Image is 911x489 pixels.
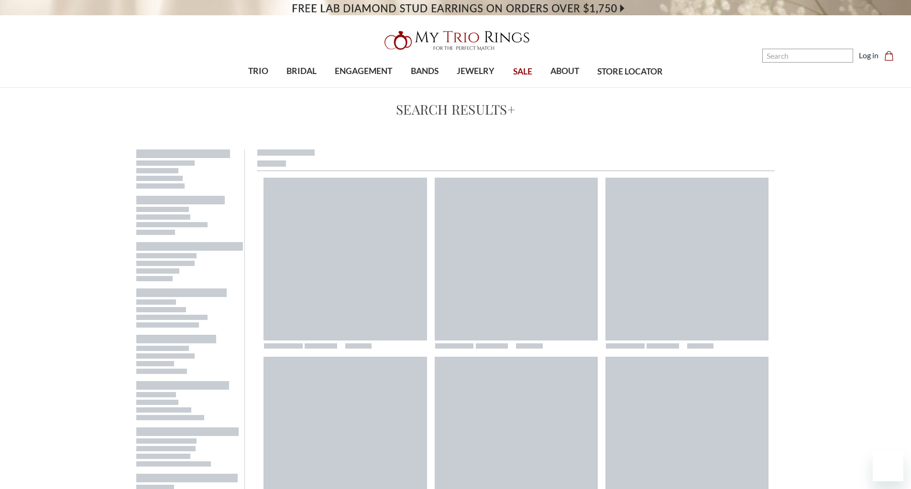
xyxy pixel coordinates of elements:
[541,56,588,87] a: ABOUT
[588,56,672,87] a: STORE LOCATOR
[411,65,439,77] span: BANDS
[420,87,429,88] button: submenu toggle
[471,87,481,88] button: submenu toggle
[873,451,903,481] iframe: Button to launch messaging window
[402,56,448,87] a: BANDS
[253,87,263,88] button: submenu toggle
[513,65,532,78] span: SALE
[359,87,368,88] button: submenu toggle
[286,65,317,77] span: BRIDAL
[335,65,392,77] span: ENGAGEMENT
[762,49,853,63] input: Search
[884,51,894,61] svg: cart.cart_preview
[550,65,579,77] span: ABOUT
[239,56,277,87] a: TRIO
[448,56,504,87] a: JEWELRY
[277,56,326,87] a: BRIDAL
[297,87,307,88] button: submenu toggle
[597,65,663,78] span: STORE LOCATOR
[884,50,900,61] a: Cart with 0 items
[326,56,401,87] a: ENGAGEMENT
[560,87,570,88] button: submenu toggle
[248,65,268,77] span: TRIO
[504,56,541,87] a: SALE
[457,65,494,77] span: JEWELRY
[859,50,878,61] a: Log in
[264,25,647,56] a: My Trio Rings
[379,25,532,56] img: My Trio Rings
[117,99,794,119] h1: Search Results+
